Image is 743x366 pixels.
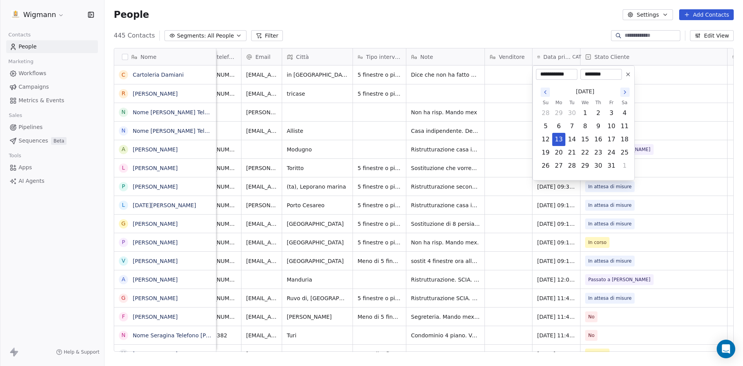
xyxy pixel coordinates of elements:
[539,160,552,172] button: Sunday, October 26th, 2025
[618,146,631,159] button: Saturday, October 25th, 2025
[553,120,565,132] button: Monday, October 6th, 2025
[565,99,579,107] th: Tuesday
[605,146,618,159] button: Friday, October 24th, 2025
[579,133,591,146] button: Wednesday, October 15th, 2025
[618,160,631,172] button: Saturday, November 1st, 2025
[579,120,591,132] button: Wednesday, October 8th, 2025
[605,133,618,146] button: Friday, October 17th, 2025
[592,120,604,132] button: Thursday, October 9th, 2025
[552,99,565,107] th: Monday
[553,107,565,119] button: Monday, September 29th, 2025
[539,99,552,107] th: Sunday
[592,107,604,119] button: Thursday, October 2nd, 2025
[579,160,591,172] button: Wednesday, October 29th, 2025
[579,99,592,107] th: Wednesday
[592,160,604,172] button: Thursday, October 30th, 2025
[553,160,565,172] button: Monday, October 27th, 2025
[579,146,591,159] button: Wednesday, October 22nd, 2025
[566,146,578,159] button: Tuesday, October 21st, 2025
[539,99,631,172] table: October 2025
[620,88,630,97] button: Go to the Next Month
[566,120,578,132] button: Tuesday, October 7th, 2025
[592,146,604,159] button: Thursday, October 23rd, 2025
[579,107,591,119] button: Wednesday, October 1st, 2025
[618,107,631,119] button: Saturday, October 4th, 2025
[605,107,618,119] button: Friday, October 3rd, 2025
[539,120,552,132] button: Sunday, October 5th, 2025
[576,88,594,96] span: [DATE]
[539,133,552,146] button: Sunday, October 12th, 2025
[539,107,552,119] button: Sunday, September 28th, 2025
[566,133,578,146] button: Tuesday, October 14th, 2025
[553,133,565,146] button: Today, Monday, October 13th, 2025, selected
[566,107,578,119] button: Tuesday, September 30th, 2025
[618,120,631,132] button: Saturday, October 11th, 2025
[605,99,618,107] th: Friday
[618,99,631,107] th: Saturday
[539,146,552,159] button: Sunday, October 19th, 2025
[605,120,618,132] button: Friday, October 10th, 2025
[592,99,605,107] th: Thursday
[592,133,604,146] button: Thursday, October 16th, 2025
[618,133,631,146] button: Saturday, October 18th, 2025
[605,160,618,172] button: Friday, October 31st, 2025
[553,146,565,159] button: Monday, October 20th, 2025
[541,88,550,97] button: Go to the Previous Month
[566,160,578,172] button: Tuesday, October 28th, 2025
